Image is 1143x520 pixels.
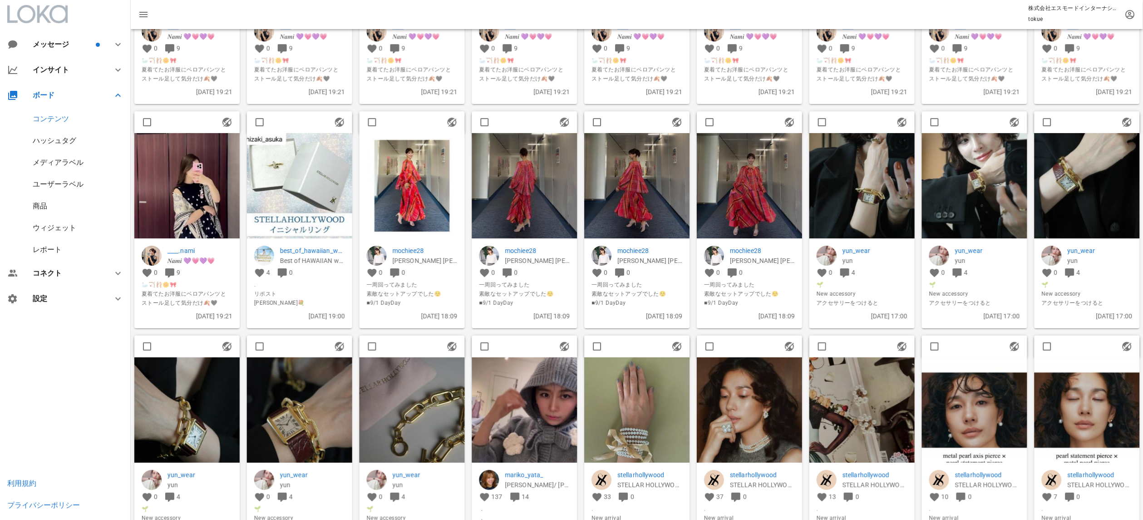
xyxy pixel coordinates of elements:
[479,281,570,290] span: 一周回ってみました
[817,281,907,290] span: 🌱
[254,246,274,266] img: best_of_hawaiian_wedding
[505,470,570,480] p: mariko_yata_
[505,480,570,490] p: 八田 真理子/ 마리
[591,312,682,322] p: [DATE] 18:09
[142,65,232,74] span: 夏着てたお洋服にベロアパンツと
[842,256,907,266] p: yun
[33,136,76,145] div: ハッシュタグ
[704,290,795,299] span: 素敵なセットアップでした☺️
[856,493,859,500] span: 0
[505,256,570,266] p: 望月理惠 Rie Mochizuki
[842,246,907,256] a: yun_wear
[33,114,69,123] a: コンテンツ
[367,246,387,266] img: mochiee28
[730,256,795,266] p: 望月理惠 Rie Mochizuki
[591,299,682,308] span: ■9/1 DayDay
[697,134,802,239] img: 1480986542067206_18424046110098001_6975161568649348060_n.jpg
[968,493,971,500] span: 0
[168,470,232,480] p: yun_wear
[716,45,720,52] span: 0
[266,269,270,276] span: 4
[168,480,232,490] p: yun
[280,470,345,480] p: yun_wear
[479,505,570,514] span: ．
[1042,470,1062,490] img: stellarhollywood
[1077,45,1080,52] span: 9
[479,290,570,299] span: 素敵なセットアップでした☺️
[1042,74,1133,84] span: ストール足して気分だけ🍂🖤
[472,134,577,239] img: 1480984542977516_18424046092098001_6018816857043678873_n.jpg
[154,493,158,500] span: 0
[142,299,232,308] span: ストール足して気分だけ🍂🖤
[393,480,458,490] p: yun
[941,269,945,276] span: 0
[730,246,795,256] a: mochiee28
[617,256,682,266] p: 望月理惠 Rie Mochizuki
[1077,493,1080,500] span: 0
[929,290,1020,299] span: New accessory
[1042,290,1133,299] span: New accessory
[955,246,1020,256] p: yun_wear
[254,505,345,514] span: 🌱
[492,493,503,500] span: 137
[367,299,458,308] span: ■9/1 DayDay
[1042,246,1062,266] img: yun_wear
[33,158,84,167] a: メディアラベル
[393,256,458,266] p: 望月理惠 Rie Mochizuki
[505,246,570,256] a: mochiee28
[604,45,608,52] span: 0
[393,470,458,480] p: yun_wear
[1068,480,1133,490] p: STELLAR HOLLYWOOD ステラハリウッド
[584,357,690,463] img: 1480916542741377_18523193794001008_6721253319219596271_n.jpg
[716,269,720,276] span: 0
[730,470,795,480] a: stellarhollywood
[1042,299,1133,308] span: アクセサリーをつけると
[1054,269,1058,276] span: 0
[591,505,682,514] span: .
[33,180,84,188] a: ユーザーラベル
[817,299,907,308] span: アクセサリーをつけると
[142,312,232,322] p: [DATE] 19:21
[842,470,907,480] a: stellarhollywood
[280,246,345,256] a: best_of_hawaiian_wedding
[704,87,795,97] p: [DATE] 19:21
[704,246,724,266] img: mochiee28
[1042,65,1133,74] span: 夏着てたお洋服にベロアパンツと
[955,32,1020,42] p: 𝑵𝒂𝒎𝒊 💜💗💜💗
[7,479,36,488] a: 利用規約
[367,87,458,97] p: [DATE] 19:21
[254,56,345,65] span: 🦢🏹🩰🌼🎀
[402,493,405,500] span: 4
[929,505,1020,514] span: .
[1068,256,1133,266] p: yun
[254,22,274,42] img: ____.nami
[817,470,837,490] img: stellarhollywood
[168,246,232,256] a: ____.nami
[704,65,795,74] span: 夏着てたお洋服にベロアパンツと
[730,480,795,490] p: STELLAR HOLLYWOOD ステラハリウッド
[367,22,387,42] img: ____.nami
[817,87,907,97] p: [DATE] 19:21
[367,74,458,84] span: ストール足して気分だけ🍂🖤
[33,40,94,49] div: メッセージ
[142,74,232,84] span: ストール足して気分だけ🍂🖤
[591,56,682,65] span: 🦢🏹🩰🌼🎀
[929,65,1020,74] span: 夏着てたお洋服にベロアパンツと
[33,65,102,74] div: インサイト
[254,290,345,299] span: リポスト
[829,493,836,500] span: 13
[33,269,102,277] div: コネクト
[1068,246,1133,256] p: yun_wear
[254,470,274,490] img: yun_wear
[591,281,682,290] span: 一周回ってみました
[479,74,570,84] span: ストール足して気分だけ🍂🖤
[1068,470,1133,480] a: stellarhollywood
[1054,45,1058,52] span: 0
[817,56,907,65] span: 🦢🏹🩰🌼🎀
